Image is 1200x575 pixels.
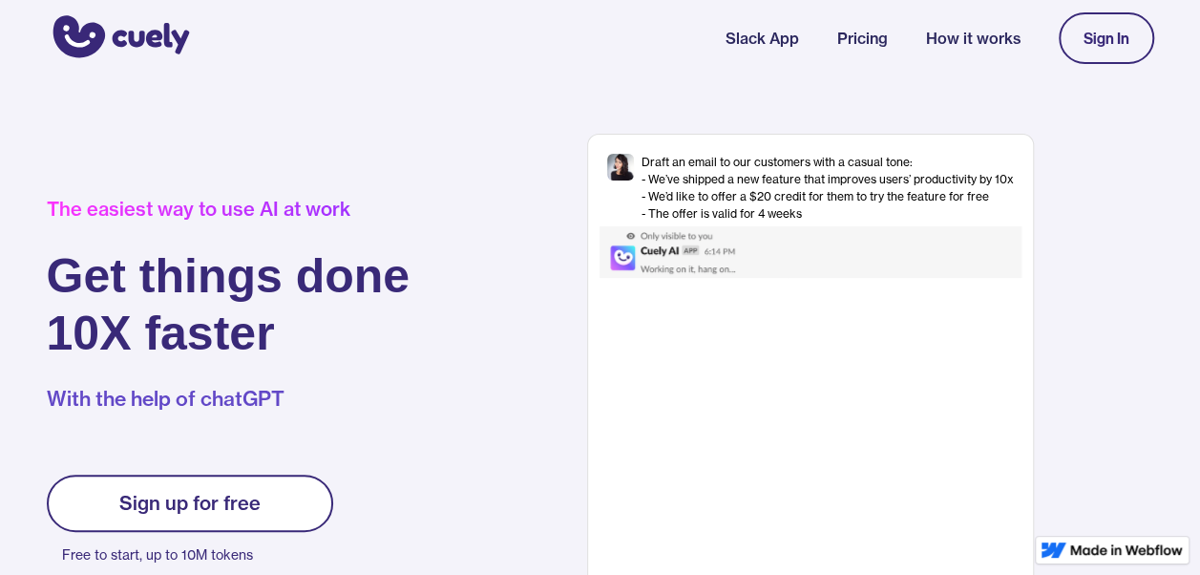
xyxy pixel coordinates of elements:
a: Sign up for free [47,475,333,532]
a: home [47,3,190,74]
a: Slack App [726,27,799,50]
a: Sign In [1059,12,1154,64]
p: With the help of chatGPT [47,385,411,414]
h1: Get things done 10X faster [47,247,411,362]
div: The easiest way to use AI at work [47,198,411,221]
div: Sign up for free [119,492,261,515]
div: Draft an email to our customers with a casual tone: - We’ve shipped a new feature that improves u... [642,154,1014,223]
a: Pricing [837,27,888,50]
img: Made in Webflow [1070,544,1183,556]
a: How it works [926,27,1021,50]
p: Free to start, up to 10M tokens [62,542,333,568]
div: Sign In [1084,30,1129,47]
